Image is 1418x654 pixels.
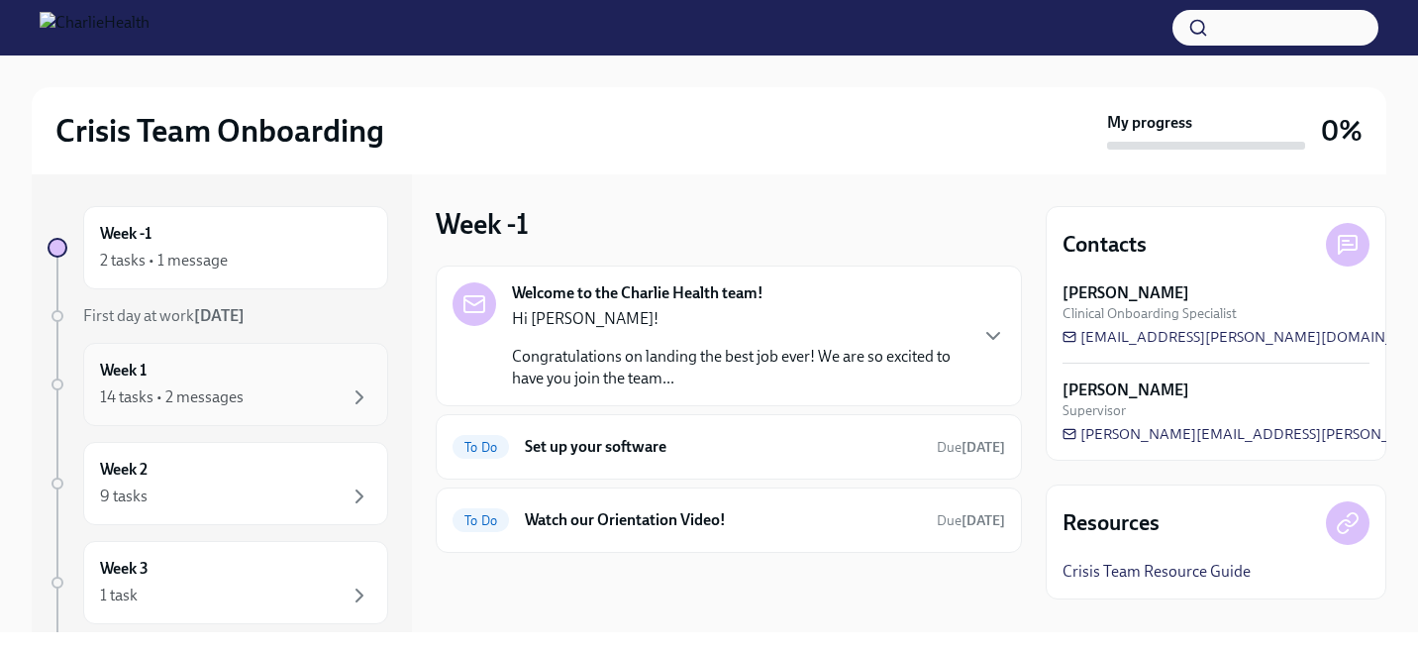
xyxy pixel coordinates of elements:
a: Week 114 tasks • 2 messages [48,343,388,426]
span: Supervisor [1063,401,1126,420]
span: To Do [453,513,509,528]
strong: My progress [1107,112,1192,134]
p: Hi [PERSON_NAME]! [512,308,965,330]
strong: [PERSON_NAME] [1063,282,1189,304]
h6: Set up your software [525,436,921,458]
strong: Welcome to the Charlie Health team! [512,282,763,304]
strong: [DATE] [194,306,245,325]
h6: Week -1 [100,223,152,245]
strong: [DATE] [962,512,1005,529]
h4: Resources [1063,508,1160,538]
span: First day at work [83,306,245,325]
strong: [PERSON_NAME] [1063,380,1189,401]
h6: Week 2 [100,459,148,481]
h6: Watch our Orientation Video! [525,509,921,531]
strong: [DATE] [962,439,1005,456]
h6: Week 3 [100,558,149,580]
p: Congratulations on landing the best job ever! We are so excited to have you join the team... [512,346,965,389]
a: To DoWatch our Orientation Video!Due[DATE] [453,504,1005,536]
h3: 0% [1321,113,1363,149]
span: To Do [453,440,509,455]
div: 2 tasks • 1 message [100,250,228,272]
div: 9 tasks [100,486,148,507]
div: 14 tasks • 2 messages [100,386,244,408]
span: August 19th, 2025 09:00 [937,511,1005,530]
a: First day at work[DATE] [48,305,388,327]
img: CharlieHealth [40,12,150,44]
a: Week 31 task [48,541,388,624]
span: Due [937,439,1005,456]
h4: Contacts [1063,230,1147,260]
a: Week -12 tasks • 1 message [48,206,388,289]
div: 1 task [100,585,138,606]
h3: Week -1 [436,206,529,242]
a: Crisis Team Resource Guide [1063,561,1251,583]
span: August 19th, 2025 09:00 [937,438,1005,457]
span: Clinical Onboarding Specialist [1063,304,1237,323]
span: Due [937,512,1005,529]
a: To DoSet up your softwareDue[DATE] [453,431,1005,463]
h6: Week 1 [100,360,147,381]
h2: Crisis Team Onboarding [55,111,384,151]
a: Week 29 tasks [48,442,388,525]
